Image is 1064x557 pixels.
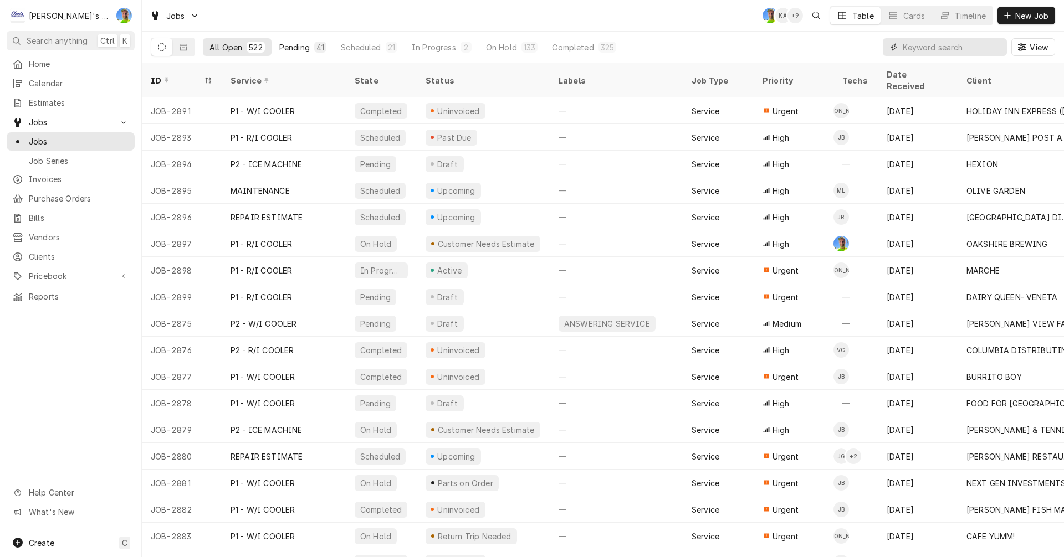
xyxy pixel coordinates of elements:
span: Jobs [166,10,185,22]
div: [DATE] [878,257,958,283]
div: — [550,283,683,310]
div: P1 - W/I COOLER [231,504,295,515]
div: [DATE] [878,204,958,230]
span: Help Center [29,487,128,498]
button: Open search [807,7,825,24]
button: View [1011,38,1055,56]
div: Clay's Refrigeration's Avatar [10,8,25,23]
div: On Hold [359,424,392,436]
span: Medium [773,318,801,329]
div: Greg Austin's Avatar [763,8,778,23]
div: [DATE] [878,337,958,363]
div: JB [833,422,849,437]
span: What's New [29,506,128,518]
a: Estimates [7,94,135,112]
div: ML [833,183,849,198]
div: On Hold [359,477,392,489]
div: VC [833,342,849,358]
div: P2 - ICE MACHINE [231,424,303,436]
div: C [10,8,25,23]
div: Priority [763,75,822,86]
span: High [773,212,790,223]
div: JOB-2880 [142,443,222,470]
div: OAKSHIRE BREWING [966,238,1048,250]
div: P1 - R/I COOLER [231,132,292,143]
a: Calendar [7,74,135,92]
div: — [550,204,683,230]
span: High [773,158,790,170]
div: Job Type [692,75,745,86]
div: REPAIR ESTIMATE [231,451,303,462]
div: P1 - R/I COOLER [231,291,292,303]
a: Go to Pricebook [7,267,135,285]
div: JOB-2899 [142,283,222,310]
a: Clients [7,247,135,266]
div: Service [692,398,719,409]
div: Service [692,344,719,356]
span: K [122,35,127,47]
div: Pending [279,42,310,53]
div: JOB-2878 [142,390,222,416]
div: Justin Achter's Avatar [833,103,849,118]
div: All Open [209,42,242,53]
div: [DATE] [878,283,958,310]
div: Pending [359,291,392,303]
div: Upcoming [436,212,477,223]
div: — [550,124,683,151]
div: JOB-2881 [142,470,222,496]
div: JOB-2895 [142,177,222,204]
div: Status [426,75,539,86]
div: + 9 [787,8,803,23]
div: Greg Austin's Avatar [116,8,132,23]
div: Joey Brabb's Avatar [833,475,849,491]
span: Urgent [773,105,799,117]
div: Service [231,75,335,86]
div: Service [692,158,719,170]
div: Justin Achter's Avatar [833,528,849,544]
div: — [833,151,878,177]
a: Go to Help Center [7,483,135,502]
div: Service [692,530,719,542]
div: Greg Austin's Avatar [833,236,849,251]
div: P2 - W/I COOLER [231,318,296,329]
div: JOB-2894 [142,151,222,177]
div: P1 - R/I COOLER [231,265,292,276]
span: Urgent [773,504,799,515]
div: Draft [436,398,459,409]
div: P1 - W/I COOLER [231,371,295,383]
div: Jeff Rue's Avatar [833,209,849,225]
div: Scheduled [359,212,401,223]
div: Date Received [887,69,947,92]
div: Completed [359,105,403,117]
div: JR [833,209,849,225]
div: Service [692,238,719,250]
div: JOB-2891 [142,97,222,124]
div: Service [692,212,719,223]
div: [DATE] [878,470,958,496]
div: 325 [601,42,614,53]
span: Jobs [29,136,129,147]
a: Invoices [7,170,135,188]
div: Techs [842,75,869,86]
div: [PERSON_NAME] [833,262,849,278]
span: Urgent [773,477,799,489]
div: Draft [436,291,459,303]
div: — [833,310,878,337]
span: New Job [1013,10,1051,22]
div: Service [692,424,719,436]
div: JB [833,502,849,517]
div: JB [833,475,849,491]
span: Urgent [773,291,799,303]
div: JOB-2882 [142,496,222,523]
div: [DATE] [878,363,958,390]
div: Service [692,371,719,383]
div: CAFE YUMM! [966,530,1015,542]
div: Table [852,10,874,22]
div: Completed [552,42,594,53]
div: Service [692,105,719,117]
button: Search anythingCtrlK [7,31,135,50]
div: — [833,283,878,310]
div: Past Due [436,132,473,143]
span: Reports [29,291,129,302]
div: — [550,177,683,204]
